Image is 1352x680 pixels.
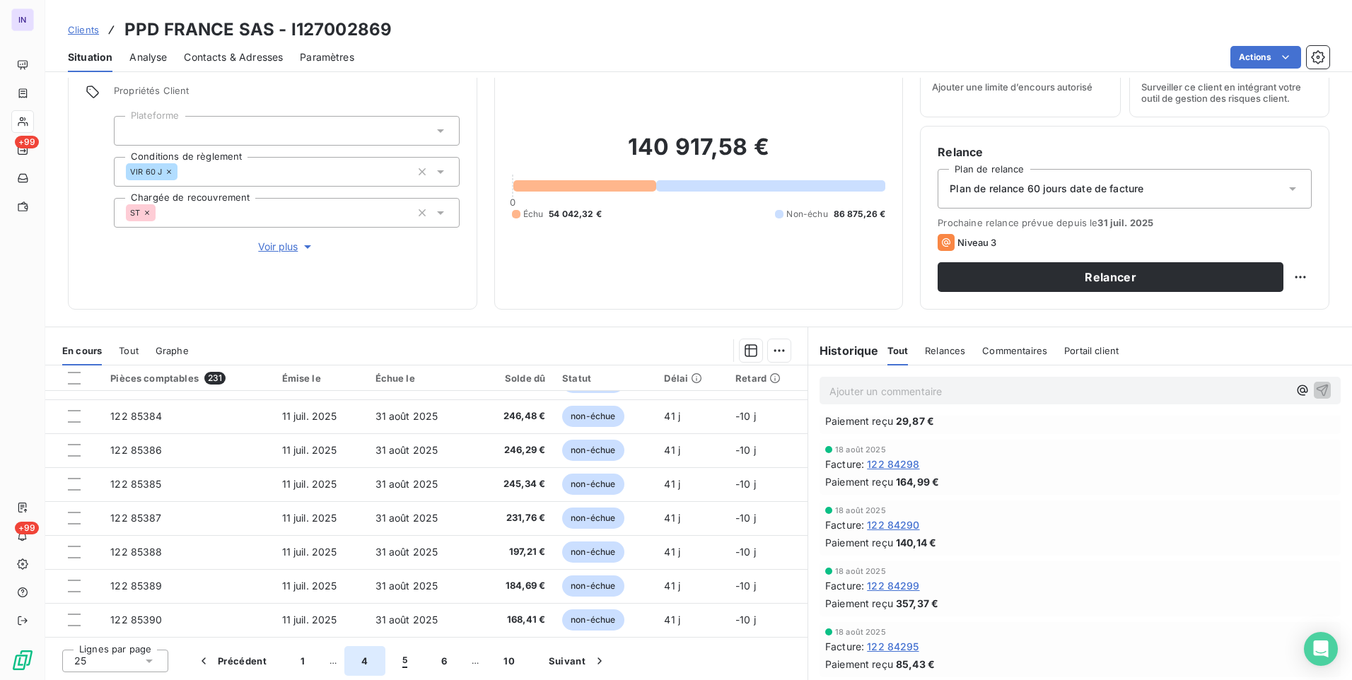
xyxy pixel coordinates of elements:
span: 11 juil. 2025 [282,512,337,524]
span: Facture : [825,639,864,654]
span: 31 août 2025 [375,410,438,422]
span: 168,41 € [479,613,546,627]
span: Facture : [825,578,864,593]
span: 197,21 € [479,545,546,559]
span: 11 juil. 2025 [282,614,337,626]
span: Paiement reçu [825,596,893,611]
span: Situation [68,50,112,64]
span: 41 j [664,614,680,626]
span: VIR 60 J [130,168,162,176]
span: 25 [74,654,86,668]
span: 54 042,32 € [549,208,602,221]
span: 184,69 € [479,579,546,593]
span: 31 août 2025 [375,478,438,490]
span: Paiement reçu [825,535,893,550]
span: Paiement reçu [825,657,893,672]
span: ST [130,209,140,217]
span: 41 j [664,478,680,490]
span: -10 j [735,410,756,422]
span: En cours [62,345,102,356]
span: 41 j [664,546,680,558]
span: 11 juil. 2025 [282,478,337,490]
input: Ajouter une valeur [156,206,167,219]
span: Graphe [156,345,189,356]
span: 11 juil. 2025 [282,580,337,592]
span: 86 875,26 € [834,208,886,221]
span: non-échue [562,609,624,631]
span: Analyse [129,50,167,64]
span: 31 juil. 2025 [1097,217,1153,228]
button: Relancer [938,262,1283,292]
span: -10 j [735,614,756,626]
span: Ajouter une limite d’encours autorisé [932,81,1092,93]
button: Voir plus [114,239,460,254]
span: 140,14 € [896,535,936,550]
span: Paiement reçu [825,474,893,489]
span: Paiement reçu [825,414,893,428]
span: 11 juil. 2025 [282,444,337,456]
span: Clients [68,24,99,35]
span: 122 85386 [110,444,162,456]
h2: 140 917,58 € [512,133,886,175]
span: Prochaine relance prévue depuis le [938,217,1312,228]
span: 0 [510,197,515,208]
span: 164,99 € [896,474,939,489]
span: … [322,650,344,672]
span: Propriétés Client [114,85,460,105]
h3: PPD FRANCE SAS - I127002869 [124,17,392,42]
span: 122 85384 [110,410,162,422]
span: 85,43 € [896,657,935,672]
span: 246,29 € [479,443,546,457]
span: 122 85385 [110,478,161,490]
span: 122 84299 [867,578,919,593]
span: Paramètres [300,50,354,64]
span: Échu [523,208,544,221]
span: … [464,650,486,672]
span: 5 [402,654,407,668]
button: 4 [344,646,385,676]
a: Clients [68,23,99,37]
span: 122 84295 [867,639,919,654]
span: 231,76 € [479,511,546,525]
button: Actions [1230,46,1301,69]
div: Open Intercom Messenger [1304,632,1338,666]
h6: Historique [808,342,879,359]
span: Contacts & Adresses [184,50,283,64]
button: 6 [424,646,464,676]
a: +99 [11,139,33,161]
span: -10 j [735,444,756,456]
div: Délai [664,373,718,384]
span: Non-échu [786,208,827,221]
div: Émise le [282,373,359,384]
span: Surveiller ce client en intégrant votre outil de gestion des risques client. [1141,81,1317,104]
span: -10 j [735,546,756,558]
span: Tout [887,345,909,356]
button: 1 [284,646,322,676]
div: Retard [735,373,799,384]
div: IN [11,8,34,31]
span: 41 j [664,444,680,456]
button: Précédent [180,646,284,676]
span: 18 août 2025 [835,628,886,636]
span: non-échue [562,541,624,563]
span: Portail client [1064,345,1119,356]
span: 11 juil. 2025 [282,410,337,422]
span: -10 j [735,478,756,490]
div: Pièces comptables [110,372,264,385]
span: 31 août 2025 [375,580,438,592]
span: non-échue [562,474,624,495]
h6: Relance [938,143,1312,160]
span: non-échue [562,406,624,427]
span: Relances [925,345,965,356]
span: 41 j [664,580,680,592]
span: 41 j [664,512,680,524]
span: 122 84290 [867,517,919,532]
span: 18 août 2025 [835,445,886,454]
div: Statut [562,373,647,384]
span: 31 août 2025 [375,546,438,558]
span: 122 85390 [110,614,162,626]
input: Ajouter une valeur [177,165,189,178]
input: Ajouter une valeur [126,124,137,137]
span: 231 [204,372,226,385]
span: 122 85388 [110,546,162,558]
